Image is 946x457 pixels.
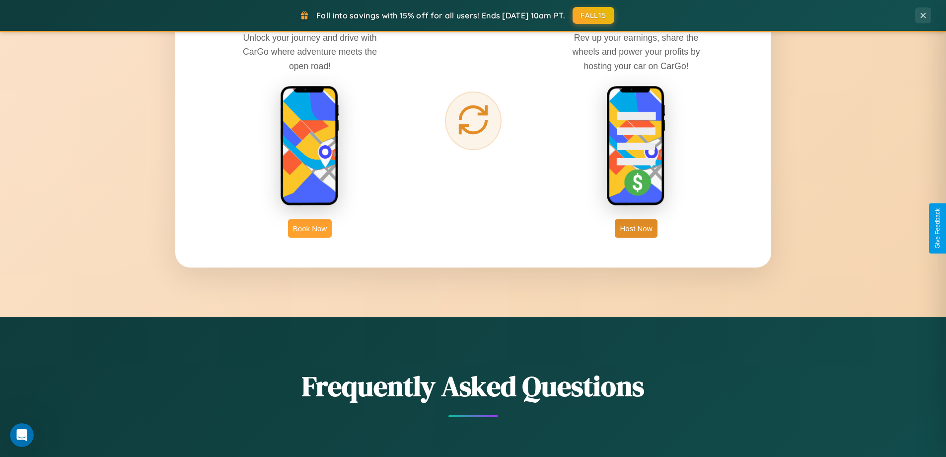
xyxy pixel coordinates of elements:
p: Rev up your earnings, share the wheels and power your profits by hosting your car on CarGo! [562,31,711,73]
span: Fall into savings with 15% off for all users! Ends [DATE] 10am PT. [316,10,565,20]
h2: Frequently Asked Questions [175,367,771,405]
button: FALL15 [573,7,614,24]
iframe: Intercom live chat [10,423,34,447]
div: Give Feedback [934,208,941,249]
button: Host Now [615,219,657,238]
img: rent phone [280,86,340,207]
img: host phone [606,86,666,207]
p: Unlock your journey and drive with CarGo where adventure meets the open road! [235,31,384,73]
button: Book Now [288,219,332,238]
